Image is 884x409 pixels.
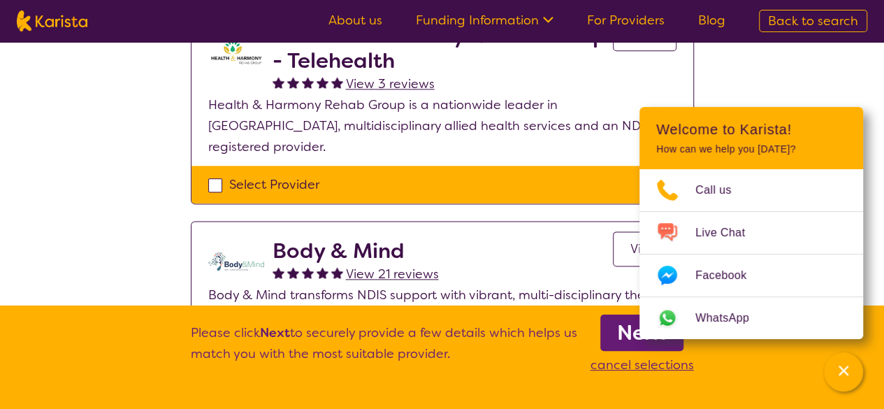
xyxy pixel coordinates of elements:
[613,231,676,266] a: View
[695,308,766,329] span: WhatsApp
[273,238,439,264] h2: Body & Mind
[695,265,763,286] span: Facebook
[328,12,382,29] a: About us
[346,73,435,94] a: View 3 reviews
[208,94,676,157] p: Health & Harmony Rehab Group is a nationwide leader in [GEOGRAPHIC_DATA], multidisciplinary allie...
[331,266,343,278] img: fullstar
[273,266,284,278] img: fullstar
[317,76,328,88] img: fullstar
[617,319,667,347] b: Next
[656,143,846,155] p: How can we help you [DATE]?
[695,180,748,201] span: Call us
[287,266,299,278] img: fullstar
[759,10,867,32] a: Back to search
[768,13,858,29] span: Back to search
[302,76,314,88] img: fullstar
[630,241,659,257] span: View
[346,266,439,282] span: View 21 reviews
[656,121,846,138] h2: Welcome to Karista!
[824,352,863,392] button: Channel Menu
[639,169,863,339] ul: Choose channel
[17,10,87,31] img: Karista logo
[331,76,343,88] img: fullstar
[698,12,725,29] a: Blog
[639,297,863,339] a: Web link opens in a new tab.
[191,322,577,375] p: Please click to securely provide a few details which helps us match you with the most suitable pr...
[346,264,439,285] a: View 21 reviews
[273,23,613,73] h2: Health & Harmony Rehab Group - Telehealth
[587,12,665,29] a: For Providers
[208,23,264,79] img: ztak9tblhgtrn1fit8ap.png
[208,238,264,285] img: qmpolprhjdhzpcuekzqg.svg
[416,12,553,29] a: Funding Information
[639,107,863,339] div: Channel Menu
[600,315,683,351] a: Next
[273,76,284,88] img: fullstar
[695,222,762,243] span: Live Chat
[346,76,435,92] span: View 3 reviews
[317,266,328,278] img: fullstar
[590,354,694,375] p: cancel selections
[260,324,290,341] b: Next
[302,266,314,278] img: fullstar
[208,285,676,347] p: Body & Mind transforms NDIS support with vibrant, multi-disciplinary therapy—psychology, counsell...
[287,76,299,88] img: fullstar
